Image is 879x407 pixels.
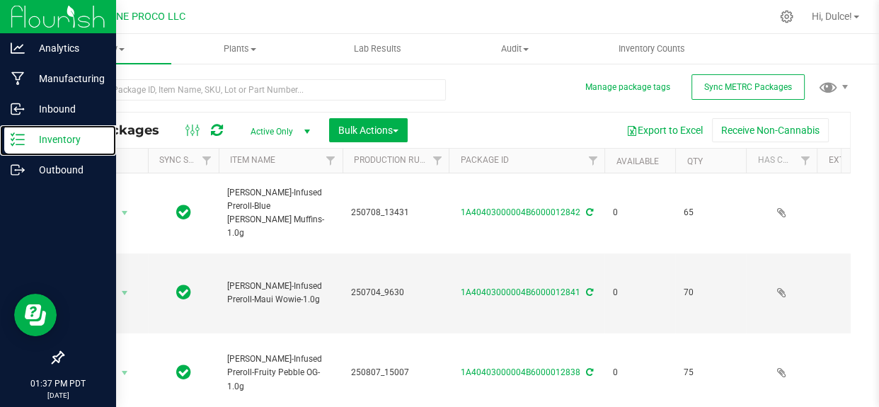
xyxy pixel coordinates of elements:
[686,156,702,166] a: Qty
[704,82,792,92] span: Sync METRC Packages
[461,367,580,377] a: 1A40403000004B6000012838
[159,155,214,165] a: Sync Status
[583,34,720,64] a: Inventory Counts
[684,366,737,379] span: 75
[793,149,817,173] a: Filter
[6,377,110,390] p: 01:37 PM PDT
[691,74,805,100] button: Sync METRC Packages
[116,203,134,223] span: select
[62,79,446,101] input: Search Package ID, Item Name, SKU, Lot or Part Number...
[11,163,25,177] inline-svg: Outbound
[351,366,440,379] span: 250807_15007
[351,286,440,299] span: 250704_9630
[684,206,737,219] span: 65
[116,363,134,383] span: select
[25,161,110,178] p: Outbound
[584,287,593,297] span: Sync from Compliance System
[584,207,593,217] span: Sync from Compliance System
[585,81,670,93] button: Manage package tags
[227,352,334,394] span: [PERSON_NAME]-Infused Preroll-Fruity Pebble OG-1.0g
[11,41,25,55] inline-svg: Analytics
[25,101,110,117] p: Inbound
[6,390,110,401] p: [DATE]
[25,70,110,87] p: Manufacturing
[176,202,191,222] span: In Sync
[227,186,334,241] span: [PERSON_NAME]-Infused Preroll-Blue [PERSON_NAME] Muffins-1.0g
[584,367,593,377] span: Sync from Compliance System
[351,206,440,219] span: 250708_13431
[319,149,343,173] a: Filter
[581,149,604,173] a: Filter
[329,118,408,142] button: Bulk Actions
[354,155,425,165] a: Production Run
[616,156,658,166] a: Available
[309,34,446,64] a: Lab Results
[74,122,173,138] span: All Packages
[684,286,737,299] span: 70
[14,294,57,336] iframe: Resource center
[176,362,191,382] span: In Sync
[172,42,308,55] span: Plants
[599,42,704,55] span: Inventory Counts
[176,282,191,302] span: In Sync
[171,34,309,64] a: Plants
[11,132,25,147] inline-svg: Inventory
[446,34,583,64] a: Audit
[425,149,449,173] a: Filter
[613,286,667,299] span: 0
[11,71,25,86] inline-svg: Manufacturing
[335,42,420,55] span: Lab Results
[116,283,134,303] span: select
[447,42,582,55] span: Audit
[746,149,817,173] th: Has COA
[25,40,110,57] p: Analytics
[461,207,580,217] a: 1A40403000004B6000012842
[613,206,667,219] span: 0
[460,155,508,165] a: Package ID
[230,155,275,165] a: Item Name
[227,280,334,306] span: [PERSON_NAME]-Infused Preroll-Maui Wowie-1.0g
[778,10,795,23] div: Manage settings
[11,102,25,116] inline-svg: Inbound
[613,366,667,379] span: 0
[338,125,398,136] span: Bulk Actions
[103,11,185,23] span: DUNE PROCO LLC
[812,11,852,22] span: Hi, Dulce!
[461,287,580,297] a: 1A40403000004B6000012841
[617,118,712,142] button: Export to Excel
[195,149,219,173] a: Filter
[25,131,110,148] p: Inventory
[712,118,829,142] button: Receive Non-Cannabis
